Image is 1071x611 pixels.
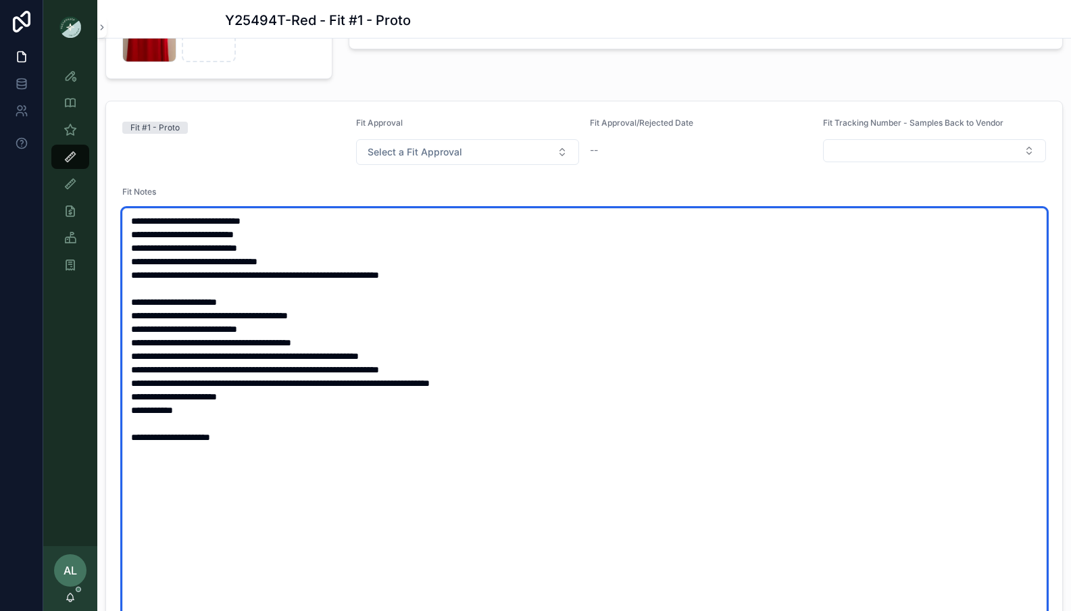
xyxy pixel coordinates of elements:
span: AL [64,562,77,579]
span: Fit Tracking Number - Samples Back to Vendor [823,118,1003,128]
span: Fit Notes [122,187,156,197]
button: Select Button [823,139,1046,162]
h1: Y25494T-Red - Fit #1 - Proto [225,11,411,30]
span: Select a Fit Approval [368,145,462,159]
button: Select Button [356,139,579,165]
img: App logo [59,16,81,38]
span: Fit Approval/Rejected Date [590,118,693,128]
span: Fit Approval [356,118,403,128]
span: -- [590,143,598,157]
div: scrollable content [43,54,97,295]
div: Fit #1 - Proto [130,122,180,134]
